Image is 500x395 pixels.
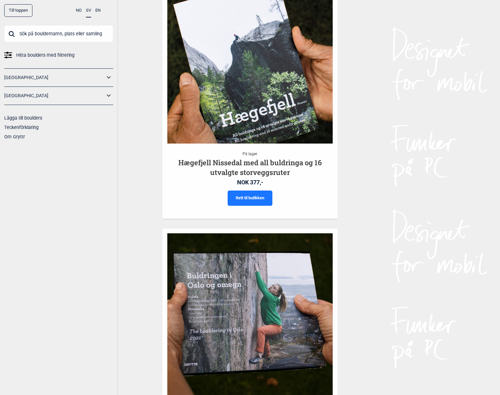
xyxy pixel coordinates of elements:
[4,125,39,130] a: Teckenförklaring
[4,73,105,82] a: [GEOGRAPHIC_DATA]
[228,191,272,206] a: Rett til butikken
[167,178,333,187] p: NOK 377,-
[16,51,75,60] span: Hitta boulders med filtrering
[4,4,32,17] div: Till toppen
[76,4,82,17] button: NO
[167,150,333,158] p: På lager.
[86,4,91,17] button: SV
[4,25,113,42] input: Sök på bouldernamn, plats eller samling
[4,115,42,121] a: Lägga till boulders
[4,91,105,100] a: [GEOGRAPHIC_DATA]
[4,51,113,60] a: Hitta boulders med filtrering
[167,158,333,178] h2: Hægefjell Nissedal med all buldringa og 16 utvalgte storveggsruter
[95,4,101,17] button: EN
[4,134,25,139] a: Om Gryttr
